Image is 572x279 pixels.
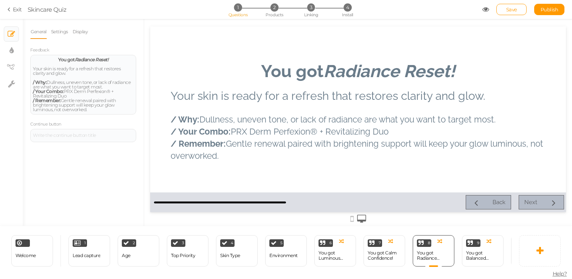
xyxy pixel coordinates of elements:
div: You got Luminous Defense! [319,250,352,261]
div: 2 Age [118,235,159,267]
div: You got Calm Confidence! [368,250,401,261]
div: 9 You got Balanced Renewal! [462,235,504,267]
a: Display [72,25,89,39]
span: Your skin is ready for a refresh that restores clarity and glow. [33,66,121,76]
span: 6 [330,241,332,245]
span: Questions [228,12,248,17]
span: 2 [270,3,278,11]
div: You got Balanced Renewal! [466,250,499,261]
span: Publish [541,6,558,12]
span: 9 [477,241,479,245]
span: 8 [428,241,430,245]
label: Continue button [30,122,61,127]
strong: / Remember: [33,98,61,103]
div: Lead capture [73,253,100,258]
li: 4 Install [330,3,365,11]
strong: / Why: [33,79,47,85]
span: Products [266,12,283,17]
em: Radiance Reset! [75,57,109,62]
strong: You got [58,57,108,62]
span: Linking [304,12,318,17]
div: 10 You got Glow Guard! [511,235,553,267]
div: Environment [269,253,298,258]
li: 1 Questions [220,3,255,11]
span: 1 [234,3,242,11]
a: Settings [51,25,68,39]
strong: / Your Combo: [33,88,64,94]
div: 3 Top Priority [167,235,208,267]
a: Exit [8,6,22,13]
div: Age [122,253,131,258]
a: General [30,25,47,39]
span: 3 [182,241,184,245]
div: 1 Lead capture [68,235,110,267]
span: 3 [307,3,315,11]
div: 8 You got Radiance Reset! [413,235,454,267]
div: Skin Type [220,253,240,258]
div: 7 You got Calm Confidence! [364,235,405,267]
div: You got Radiance Reset! [417,250,450,261]
span: Gentle renewal paired with brightening support will keep your glow luminous, not overworked. [33,98,116,112]
span: Welcome [16,253,36,258]
label: Feedback [30,48,49,53]
span: 4 [344,3,351,11]
div: Welcome [11,235,53,267]
span: 2 [133,241,135,245]
span: Help? [553,270,567,277]
span: PRX Derm Perfexion® + Revitalizing Duo [33,88,113,99]
span: 5 [280,241,283,245]
span: 7 [379,241,381,245]
div: Skincare Quiz [28,5,67,14]
span: 4 [231,241,233,245]
div: 5 Environment [265,235,307,267]
span: Dullness, uneven tone, or lack of radiance are what you want to target most. [33,79,131,90]
span: Install [342,12,353,17]
li: 2 Products [257,3,292,11]
div: 4 Skin Type [216,235,258,267]
div: 6 You got Luminous Defense! [314,235,356,267]
li: 3 Linking [294,3,329,11]
div: Save [496,4,527,15]
div: Top Priority [171,253,195,258]
span: Save [506,6,517,12]
span: 1 [84,241,86,245]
